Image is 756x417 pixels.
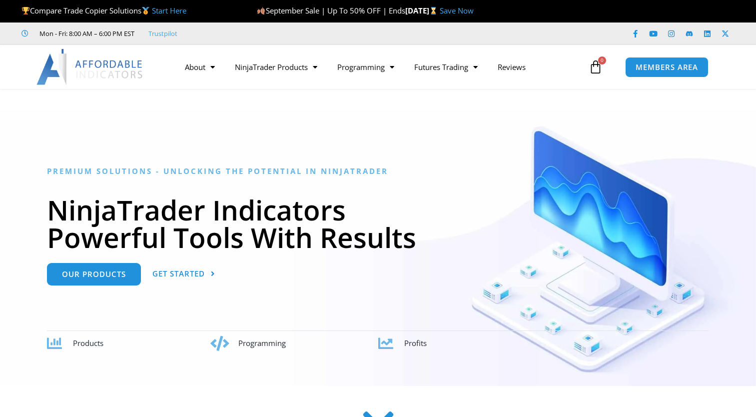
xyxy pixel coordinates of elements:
h6: Premium Solutions - Unlocking the Potential in NinjaTrader [47,166,709,176]
a: Futures Trading [404,55,488,78]
span: Get Started [152,270,205,277]
h1: NinjaTrader Indicators Powerful Tools With Results [47,196,709,251]
span: Programming [238,338,286,348]
img: 🍂 [257,7,265,14]
a: Reviews [488,55,536,78]
a: About [175,55,225,78]
a: MEMBERS AREA [625,57,709,77]
img: 🥇 [142,7,149,14]
img: 🏆 [22,7,29,14]
a: Our Products [47,263,141,285]
span: Profits [404,338,427,348]
img: ⌛ [430,7,437,14]
span: Mon - Fri: 8:00 AM – 6:00 PM EST [37,27,134,39]
a: Start Here [152,5,186,15]
span: September Sale | Up To 50% OFF | Ends [257,5,405,15]
strong: [DATE] [405,5,440,15]
span: 0 [598,56,606,64]
a: Programming [327,55,404,78]
span: Products [73,338,103,348]
a: NinjaTrader Products [225,55,327,78]
nav: Menu [175,55,586,78]
span: MEMBERS AREA [636,63,698,71]
img: LogoAI | Affordable Indicators – NinjaTrader [36,49,144,85]
a: Get Started [152,263,215,285]
a: 0 [574,52,618,81]
a: Trustpilot [148,27,177,39]
a: Save Now [440,5,474,15]
span: Compare Trade Copier Solutions [21,5,186,15]
span: Our Products [62,270,126,278]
